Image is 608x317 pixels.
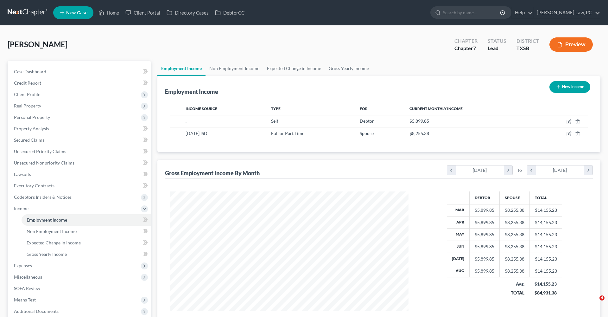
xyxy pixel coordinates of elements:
span: Secured Claims [14,137,44,143]
div: Employment Income [165,88,218,95]
div: District [516,37,539,45]
a: Gross Yearly Income [325,61,373,76]
td: $14,155.23 [529,265,562,277]
span: Property Analysis [14,126,49,131]
div: TXSB [516,45,539,52]
a: SOFA Review [9,283,151,294]
a: Gross Yearly Income [22,249,151,260]
div: $5,899.85 [475,243,494,250]
div: $14,155.23 [535,281,557,287]
span: Additional Documents [14,308,59,314]
th: Debtor [469,191,499,204]
th: Spouse [499,191,529,204]
div: $5,899.85 [475,256,494,262]
div: $5,899.85 [475,231,494,238]
a: Employment Income [22,214,151,226]
a: Client Portal [122,7,163,18]
a: Unsecured Nonpriority Claims [9,157,151,169]
div: TOTAL [504,290,524,296]
div: $84,931.38 [535,290,557,296]
span: Employment Income [27,217,67,223]
span: Non Employment Income [27,229,77,234]
div: $8,255.38 [505,231,524,238]
a: Help [512,7,533,18]
div: Lead [488,45,506,52]
i: chevron_left [527,165,536,175]
span: Unsecured Priority Claims [14,149,66,154]
span: Spouse [360,131,374,136]
span: $8,255.38 [409,131,429,136]
div: $8,255.38 [505,219,524,226]
span: Gross Yearly Income [27,251,67,257]
span: Lawsuits [14,171,31,177]
span: For [360,106,368,111]
input: Search by name... [443,7,501,18]
a: DebtorCC [212,7,248,18]
span: SOFA Review [14,286,40,291]
th: Apr [447,216,470,228]
div: Status [488,37,506,45]
a: Expected Change in Income [263,61,325,76]
a: Case Dashboard [9,66,151,77]
span: [DATE] ISD [186,131,207,136]
button: Preview [549,37,593,52]
span: $5,899.85 [409,118,429,124]
span: Unsecured Nonpriority Claims [14,160,74,165]
td: $14,155.23 [529,241,562,253]
div: $8,255.38 [505,243,524,250]
a: Executory Contracts [9,180,151,191]
span: Full or Part Time [271,131,304,136]
th: Total [529,191,562,204]
th: [DATE] [447,253,470,265]
th: Jun [447,241,470,253]
span: Income [14,206,28,211]
div: Gross Employment Income By Month [165,169,260,177]
span: Client Profile [14,92,40,97]
a: Non Employment Income [206,61,263,76]
iframe: Intercom live chat [586,295,602,311]
span: Personal Property [14,114,50,120]
i: chevron_right [504,165,512,175]
div: $5,899.85 [475,207,494,213]
div: $8,255.38 [505,268,524,274]
span: Case Dashboard [14,69,46,74]
span: Miscellaneous [14,274,42,280]
div: Chapter [454,37,478,45]
span: . [186,118,187,124]
a: Non Employment Income [22,226,151,237]
span: Debtor [360,118,374,124]
td: $14,155.23 [529,216,562,228]
div: $5,899.85 [475,268,494,274]
span: Type [271,106,281,111]
span: Self [271,118,278,124]
a: Expected Change in Income [22,237,151,249]
div: $8,255.38 [505,256,524,262]
span: Income Source [186,106,217,111]
div: Avg. [504,281,524,287]
a: Employment Income [157,61,206,76]
span: 4 [599,295,605,301]
span: [PERSON_NAME] [8,40,67,49]
a: Unsecured Priority Claims [9,146,151,157]
span: Real Property [14,103,41,108]
div: $8,255.38 [505,207,524,213]
div: [DATE] [456,165,504,175]
i: chevron_left [447,165,456,175]
div: Chapter [454,45,478,52]
span: Executory Contracts [14,183,54,188]
span: to [518,167,522,173]
div: [DATE] [536,165,584,175]
th: May [447,229,470,241]
div: $5,899.85 [475,219,494,226]
a: Secured Claims [9,134,151,146]
span: Expected Change in Income [27,240,81,245]
span: New Case [66,10,87,15]
a: [PERSON_NAME] Law, PC [534,7,600,18]
i: chevron_right [584,165,592,175]
td: $14,155.23 [529,204,562,216]
a: Credit Report [9,77,151,89]
button: New Income [549,81,590,93]
a: Lawsuits [9,169,151,180]
a: Home [95,7,122,18]
span: Expenses [14,263,32,268]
